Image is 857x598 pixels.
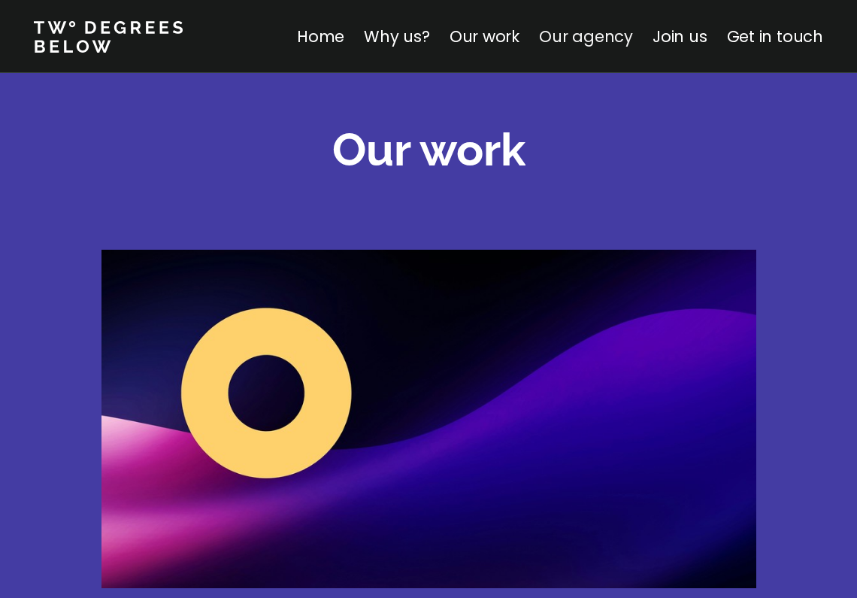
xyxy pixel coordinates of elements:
a: Why us? [364,26,430,47]
a: Our agency [539,26,633,47]
a: Get in touch [727,26,823,47]
a: Home [297,26,344,47]
a: Join us [653,26,707,47]
a: Our work [450,26,519,47]
h2: Our work [332,120,525,181]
